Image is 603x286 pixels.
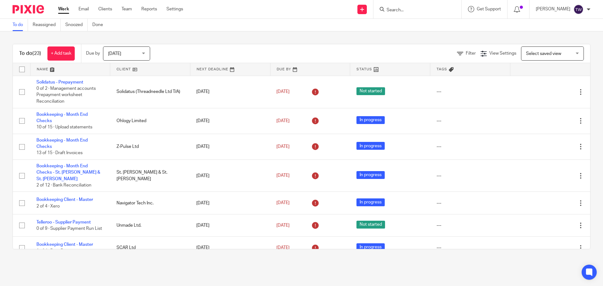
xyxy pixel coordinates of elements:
a: Telleroo - Supplier Payment [36,220,91,224]
span: 2 of 12 · Bank Reconciliation [36,183,91,187]
a: Snoozed [65,19,88,31]
a: Work [58,6,69,12]
div: --- [437,245,504,251]
span: 2 of 4 · Xero [36,204,60,208]
td: [DATE] [190,134,270,159]
span: 13 of 15 · Draft Invoices [36,151,83,155]
span: Filter [466,51,476,56]
a: Reassigned [33,19,61,31]
td: Z-Pulse Ltd [110,134,190,159]
span: 10 of 15 · Upload statements [36,125,92,129]
span: Not started [356,221,385,229]
span: Select saved view [526,51,561,56]
a: Bookkeeping Client - Master [36,242,93,247]
span: Not started [356,87,385,95]
a: Bookkeeping Client - Master [36,197,93,202]
td: SCAR Ltd [110,237,190,259]
span: In progress [356,116,385,124]
td: [DATE] [190,237,270,259]
td: [DATE] [190,192,270,214]
span: [DATE] [276,174,290,178]
div: --- [437,89,504,95]
div: --- [437,143,504,150]
td: [DATE] [190,76,270,108]
a: Reports [141,6,157,12]
p: Due by [86,50,100,57]
span: (23) [32,51,41,56]
td: [DATE] [190,159,270,192]
span: [DATE] [276,144,290,149]
span: In progress [356,171,385,179]
a: Bookkeeping - Month End Checks [36,138,88,149]
div: --- [437,222,504,229]
a: + Add task [47,46,75,61]
span: [DATE] [276,223,290,228]
div: --- [437,118,504,124]
h1: To do [19,50,41,57]
td: Navigator Tech Inc. [110,192,190,214]
p: [PERSON_NAME] [536,6,570,12]
td: Ohlogy Limited [110,108,190,134]
div: --- [437,200,504,206]
span: In progress [356,198,385,206]
span: Tags [437,67,447,71]
span: [DATE] [276,119,290,123]
a: Email [79,6,89,12]
span: In progress [356,142,385,150]
td: St. [PERSON_NAME] & St. [PERSON_NAME] [110,159,190,192]
td: [DATE] [190,108,270,134]
a: Done [92,19,108,31]
img: Pixie [13,5,44,13]
span: [DATE] [108,51,121,56]
img: svg%3E [573,4,584,14]
span: 0 of 9 · Supplier Payment Run List [36,226,102,231]
span: Get Support [477,7,501,11]
a: Solidatus - Prepayment [36,80,83,84]
span: [DATE] [276,89,290,94]
span: [DATE] [276,201,290,205]
span: 1 of 4 · Dext Prepare [36,249,76,253]
td: Unmade Ltd. [110,214,190,236]
a: Bookkeeping - Month End Checks - St. [PERSON_NAME] & St. [PERSON_NAME] [36,164,100,181]
span: [DATE] [276,246,290,250]
span: 0 of 2 · Management accounts Prepayment worksheet Reconciliation [36,86,96,104]
a: Bookkeeping - Month End Checks [36,112,88,123]
a: Team [122,6,132,12]
div: --- [437,173,504,179]
td: Solidatus (Threadneedle Ltd T/A) [110,76,190,108]
span: View Settings [489,51,516,56]
td: [DATE] [190,214,270,236]
input: Search [386,8,443,13]
a: Clients [98,6,112,12]
a: To do [13,19,28,31]
a: Settings [166,6,183,12]
span: In progress [356,243,385,251]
